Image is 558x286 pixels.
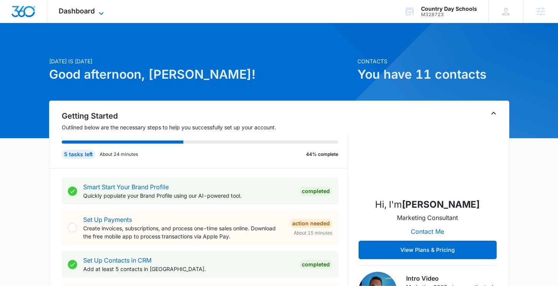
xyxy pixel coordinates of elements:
button: Toggle Collapse [489,109,498,118]
p: [DATE] is [DATE] [49,57,353,65]
p: Quickly populate your Brand Profile using our AI-powered tool. [83,192,293,200]
h3: Intro Video [406,274,497,283]
div: account id [421,12,477,17]
img: Caitlin Genschoreck [389,115,466,192]
span: Dashboard [59,7,95,15]
div: account name [421,6,477,12]
p: Create invoices, subscriptions, and process one-time sales online. Download the free mobile app t... [83,224,284,240]
button: View Plans & Pricing [359,241,497,259]
div: Completed [300,260,332,269]
span: About 15 minutes [294,230,332,236]
div: Action Needed [290,219,332,228]
h1: You have 11 contacts [357,65,509,84]
a: Smart Start Your Brand Profile [83,183,169,191]
p: Hi, I'm [375,198,480,212]
div: 5 tasks left [62,150,95,159]
p: Add at least 5 contacts in [GEOGRAPHIC_DATA]. [83,265,293,273]
button: Contact Me [403,222,452,241]
a: Set Up Payments [83,216,132,223]
a: Set Up Contacts in CRM [83,256,151,264]
p: About 24 minutes [100,151,138,158]
p: Contacts [357,57,509,65]
h2: Getting Started [62,110,348,122]
strong: [PERSON_NAME] [402,199,480,210]
p: Outlined below are the necessary steps to help you successfully set up your account. [62,123,348,131]
h1: Good afternoon, [PERSON_NAME]! [49,65,353,84]
p: Marketing Consultant [397,213,458,222]
div: Completed [300,187,332,196]
p: 44% complete [306,151,338,158]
